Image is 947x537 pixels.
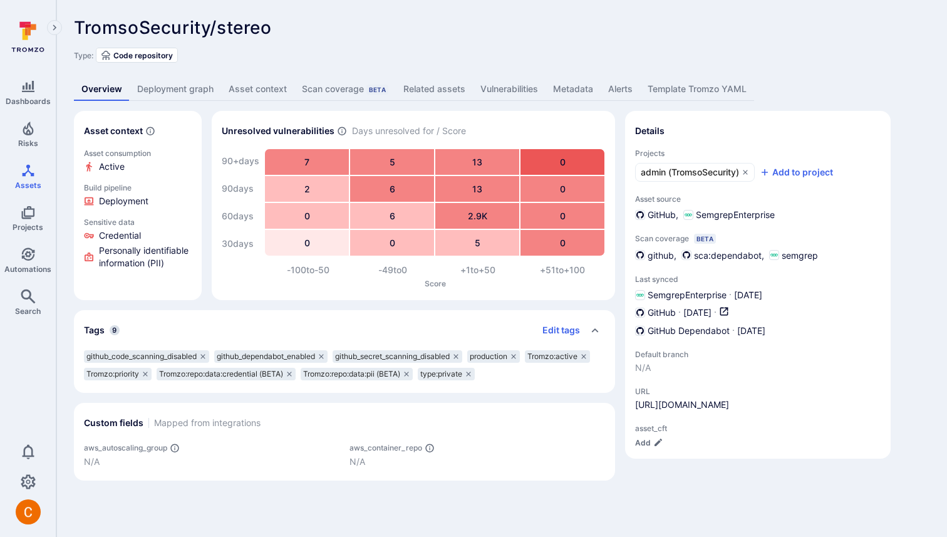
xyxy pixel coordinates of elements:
span: Default branch [635,350,735,359]
div: 0 [520,203,604,229]
button: Add to project [760,166,833,179]
div: -49 to 0 [351,264,436,276]
span: github_secret_scanning_disabled [335,352,450,362]
span: Tromzo:repo:data:credential (BETA) [159,369,283,379]
a: Click to view evidence [81,215,194,272]
div: Tromzo:active [525,350,590,363]
div: Tromzo:repo:data:credential (BETA) [157,368,296,380]
span: TromsoSecurity/stereo [74,17,272,38]
span: Number of vulnerabilities in status ‘Open’ ‘Triaged’ and ‘In process’ divided by score and scanne... [337,125,347,138]
div: 0 [520,230,604,256]
a: Asset context [221,78,294,101]
div: 0 [520,149,604,175]
span: Last synced [635,274,881,284]
div: Scan coverage [302,83,388,95]
span: type:private [420,369,462,379]
p: N/A [349,456,605,468]
div: 90+ days [222,149,259,174]
div: Asset tabs [74,78,929,101]
span: Scan coverage [635,234,689,243]
span: asset_cft [635,424,881,433]
div: github_secret_scanning_disabled [333,350,462,363]
a: Click to view evidence [81,180,194,210]
span: SemgrepEnterprise [648,289,727,301]
div: github [635,249,674,262]
button: Expand navigation menu [47,20,62,35]
a: admin (TromsoSecurity) [635,163,755,182]
span: github_code_scanning_disabled [86,352,197,362]
div: 2.9K [435,203,519,229]
div: SemgrepEnterprise [683,209,775,221]
div: production [467,350,520,363]
button: Add [635,438,663,447]
span: Code repository [113,51,173,60]
span: aws_autoscaling_group [84,443,167,452]
a: Alerts [601,78,640,101]
span: Tromzo:priority [86,369,139,379]
span: [DATE] [734,289,762,301]
a: Template Tromzo YAML [640,78,754,101]
li: Credential [84,229,192,242]
div: Beta [694,234,716,244]
span: Tromzo:repo:data:pii (BETA) [303,369,400,379]
span: Type: [74,51,93,60]
span: Projects [635,149,881,158]
div: Tromzo:priority [84,368,152,380]
span: Risks [18,138,38,148]
div: 6 [350,203,434,229]
a: Click to view evidence [81,146,194,175]
div: 0 [265,203,349,229]
p: · [678,306,681,320]
p: Sensitive data [84,217,192,227]
span: aws_container_repo [349,443,422,452]
div: Tromzo:repo:data:pii (BETA) [301,368,413,380]
div: 13 [435,149,519,175]
a: Metadata [546,78,601,101]
a: Open in GitHub dashboard [719,306,729,320]
div: +51 to +100 [520,264,606,276]
h2: Tags [84,324,105,336]
span: Dashboards [6,96,51,106]
li: Personally identifiable information (PII) [84,244,192,269]
span: GitHub [648,306,676,319]
span: Asset source [635,194,881,204]
h2: Custom fields [84,417,143,429]
div: 5 [350,149,434,175]
div: github_dependabot_enabled [214,350,328,363]
div: Camilo Rivera [16,499,41,524]
span: Projects [13,222,43,232]
p: Build pipeline [84,183,192,192]
img: ACg8ocJuq_DPPTkXyD9OlTnVLvDrpObecjcADscmEHLMiTyEnTELew=s96-c [16,499,41,524]
i: Expand navigation menu [50,23,59,33]
span: production [470,352,507,362]
button: Edit tags [532,320,580,340]
span: N/A [635,362,735,374]
div: 0 [350,230,434,256]
span: Search [15,306,41,316]
h2: Unresolved vulnerabilities [222,125,334,137]
span: Tromzo:active [527,352,577,362]
p: Score [266,279,605,288]
a: Deployment graph [130,78,221,101]
div: -100 to -50 [266,264,351,276]
div: 90 days [222,176,259,201]
section: custom fields card [74,403,615,481]
div: Collapse tags [74,310,615,350]
li: Deployment [84,195,192,207]
p: · [729,289,732,301]
li: Active [84,160,192,173]
h2: Details [635,125,665,137]
a: Related assets [396,78,473,101]
div: 0 [520,176,604,202]
span: URL [635,387,729,396]
span: admin (TromsoSecurity) [641,166,739,179]
div: 5 [435,230,519,256]
a: [URL][DOMAIN_NAME] [635,399,729,411]
div: github_code_scanning_disabled [84,350,209,363]
h2: Asset context [84,125,143,137]
span: Assets [15,180,41,190]
p: N/A [84,456,339,468]
span: [DATE] [737,325,765,337]
div: 7 [265,149,349,175]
